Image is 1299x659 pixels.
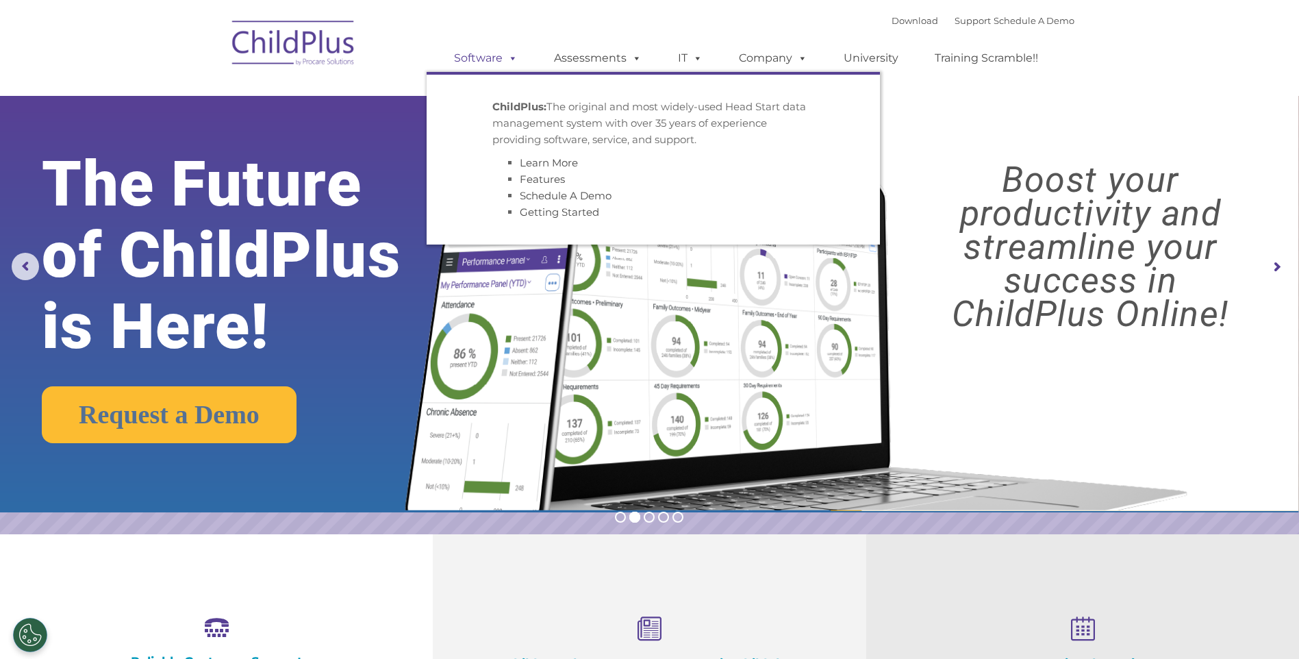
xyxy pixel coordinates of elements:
button: Cookies Settings [13,618,47,652]
a: Software [440,45,531,72]
a: Schedule A Demo [994,15,1074,26]
a: Learn More [520,156,578,169]
a: Schedule A Demo [520,189,611,202]
span: Phone number [190,147,249,157]
a: University [830,45,912,72]
p: The original and most widely-used Head Start data management system with over 35 years of experie... [492,99,814,148]
strong: ChildPlus: [492,100,546,113]
a: Features [520,173,565,186]
a: Company [725,45,821,72]
rs-layer: The Future of ChildPlus is Here! [42,149,457,362]
a: Getting Started [520,206,599,219]
rs-layer: Boost your productivity and streamline your success in ChildPlus Online! [898,163,1283,331]
a: Request a Demo [42,386,297,443]
a: IT [664,45,716,72]
a: Support [955,15,991,26]
a: Download [892,15,938,26]
a: Assessments [540,45,655,72]
font: | [892,15,1074,26]
a: Training Scramble!! [921,45,1052,72]
span: Last name [190,90,232,101]
img: ChildPlus by Procare Solutions [225,11,362,79]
